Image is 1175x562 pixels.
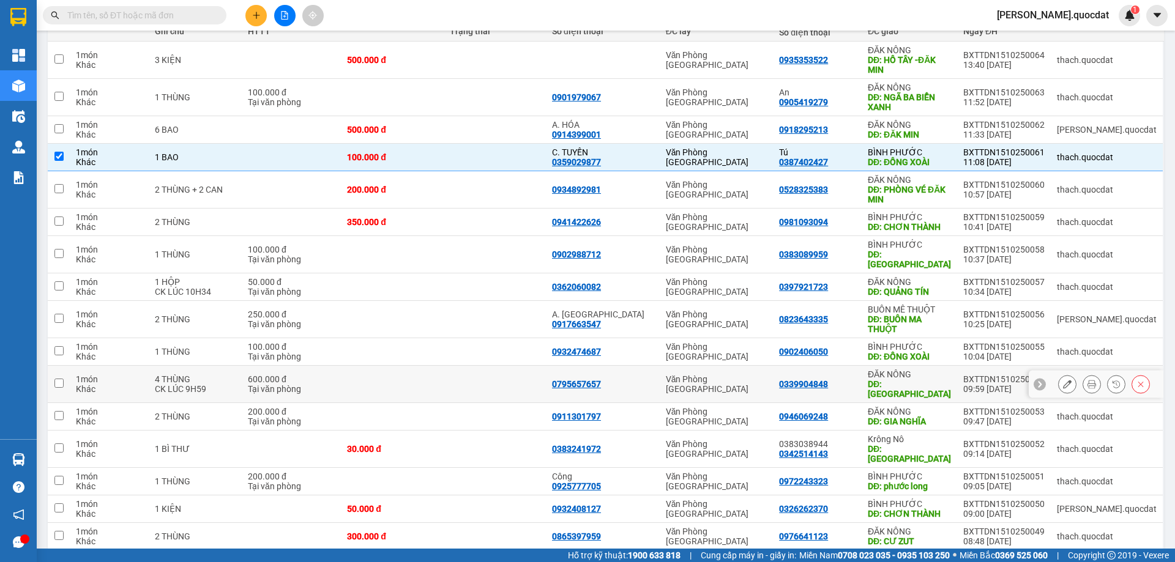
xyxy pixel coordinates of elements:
[666,439,767,459] div: Văn Phòng [GEOGRAPHIC_DATA]
[666,87,767,107] div: Văn Phòng [GEOGRAPHIC_DATA]
[987,7,1119,23] span: [PERSON_NAME].quocdat
[252,11,261,20] span: plus
[868,407,951,416] div: ĐĂK NÔNG
[666,277,767,297] div: Văn Phòng [GEOGRAPHIC_DATA]
[248,97,335,107] div: Tại văn phòng
[963,190,1045,199] div: 10:57 [DATE]
[666,374,767,394] div: Văn Phòng [GEOGRAPHIC_DATA]
[76,287,143,297] div: Khác
[963,384,1045,394] div: 09:59 [DATE]
[245,5,267,26] button: plus
[868,45,951,55] div: ĐĂK NÔNG
[155,347,236,357] div: 1 THÙNG
[779,28,856,37] div: Số điện thoại
[552,347,601,357] div: 0932474687
[868,416,951,426] div: DĐ: GIA NGHĨA
[868,250,951,269] div: DĐ: CHỢ MỚI PHƯỚC BÌNH
[76,309,143,319] div: 1 món
[10,8,26,26] img: logo-vxr
[779,217,828,227] div: 0981093094
[76,120,143,130] div: 1 món
[1057,549,1059,562] span: |
[963,287,1045,297] div: 10:34 [DATE]
[248,481,335,491] div: Tại văn phòng
[76,50,143,60] div: 1 món
[1057,250,1157,259] div: thach.quocdat
[1057,125,1157,135] div: simon.quocdat
[347,504,437,514] div: 50.000 đ
[76,352,143,361] div: Khác
[248,87,335,97] div: 100.000 đ
[963,97,1045,107] div: 11:52 [DATE]
[1057,444,1157,454] div: thach.quocdat
[347,55,437,65] div: 500.000 đ
[868,26,941,36] div: ĐC giao
[248,342,335,352] div: 100.000 đ
[690,549,692,562] span: |
[779,157,828,167] div: 0387402427
[779,282,828,292] div: 0397921723
[76,407,143,416] div: 1 món
[963,212,1045,222] div: BXTTDN1510250059
[666,245,767,264] div: Văn Phòng [GEOGRAPHIC_DATA]
[76,499,143,509] div: 1 món
[666,26,758,36] div: ĐC lấy
[76,277,143,287] div: 1 món
[552,481,601,491] div: 0925777705
[552,120,654,130] div: A. HÓA
[248,309,335,319] div: 250.000 đ
[552,147,654,157] div: C. TUYẾN
[963,26,1035,36] div: Ngày ĐH
[1057,347,1157,357] div: thach.quocdat
[868,157,951,167] div: DĐ: ĐỒNG XOÀI
[13,481,24,493] span: question-circle
[868,240,951,250] div: BÌNH PHƯỚC
[76,509,143,519] div: Khác
[155,384,236,394] div: CK LÚC 9H59
[552,309,654,319] div: A. Quang
[155,26,236,36] div: Ghi chú
[779,55,828,65] div: 0935353522
[868,342,951,352] div: BÌNH PHƯỚC
[302,5,324,26] button: aim
[76,180,143,190] div: 1 món
[868,369,951,379] div: ĐĂK NÔNG
[274,5,296,26] button: file-add
[963,416,1045,426] div: 09:47 [DATE]
[12,453,25,466] img: warehouse-icon
[552,444,601,454] div: 0383241972
[868,185,951,204] div: DĐ: PHÒNG VÉ ĐĂK MIN
[963,319,1045,329] div: 10:25 [DATE]
[963,481,1045,491] div: 09:05 [DATE]
[838,550,950,560] strong: 0708 023 035 - 0935 103 250
[552,412,601,421] div: 0911301797
[308,11,317,20] span: aim
[868,527,951,536] div: ĐĂK NÔNG
[76,97,143,107] div: Khác
[347,185,437,194] div: 200.000 đ
[963,499,1045,509] div: BXTTDN1510250050
[248,277,335,287] div: 50.000 đ
[552,92,601,102] div: 0901979067
[155,250,236,259] div: 1 THÙNG
[155,277,236,287] div: 1 HỘP
[779,449,828,459] div: 0342514143
[1057,92,1157,102] div: thach.quocdat
[12,141,25,153] img: warehouse-icon
[13,536,24,548] span: message
[963,60,1045,70] div: 13:40 [DATE]
[963,157,1045,167] div: 11:08 [DATE]
[868,352,951,361] div: DĐ: ĐỒNG XOÀI
[1057,185,1157,194] div: thach.quocdat
[963,439,1045,449] div: BXTTDN1510250052
[868,434,951,444] div: Krông Nô
[155,444,236,454] div: 1 BÌ THƯ
[963,309,1045,319] div: BXTTDN1510250056
[155,476,236,486] div: 1 THÙNG
[963,130,1045,139] div: 11:33 [DATE]
[248,319,335,329] div: Tại văn phòng
[76,222,143,232] div: Khác
[76,342,143,352] div: 1 món
[666,309,767,329] div: Văn Phòng [GEOGRAPHIC_DATA]
[868,212,951,222] div: BÌNH PHƯỚC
